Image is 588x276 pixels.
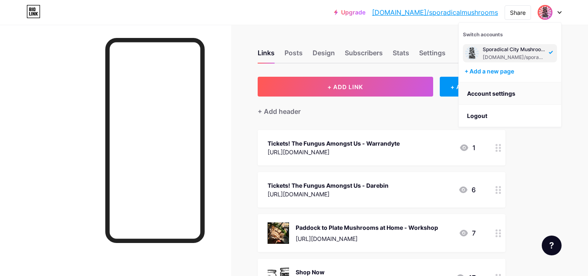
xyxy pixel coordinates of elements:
[268,139,400,148] div: Tickets! The Fungus Amongst Us - Warrandyte
[258,106,301,116] div: + Add header
[393,48,409,63] div: Stats
[459,105,561,127] li: Logout
[483,54,546,61] div: [DOMAIN_NAME]/sporadicalmushrooms
[334,9,365,16] a: Upgrade
[268,190,389,198] div: [URL][DOMAIN_NAME]
[268,181,389,190] div: Tickets! The Fungus Amongst Us - Darebin
[463,31,503,38] span: Switch accounts
[268,148,400,156] div: [URL][DOMAIN_NAME]
[419,48,446,63] div: Settings
[458,185,476,195] div: 6
[510,8,526,17] div: Share
[538,6,552,19] img: sporadicalmushrooms
[459,143,476,153] div: 1
[285,48,303,63] div: Posts
[483,46,546,53] div: Sporadical City Mushrooms
[313,48,335,63] div: Design
[440,77,505,97] div: + ADD EMBED
[459,83,561,105] a: Account settings
[296,234,438,243] div: [URL][DOMAIN_NAME]
[258,48,275,63] div: Links
[459,228,476,238] div: 7
[345,48,383,63] div: Subscribers
[268,222,289,244] img: Paddock to Plate Mushrooms at Home - Workshop
[296,223,438,232] div: Paddock to Plate Mushrooms at Home - Workshop
[465,67,557,75] div: + Add a new page
[465,46,479,61] img: sporadicalmushrooms
[258,77,433,97] button: + ADD LINK
[372,7,498,17] a: [DOMAIN_NAME]/sporadicalmushrooms
[327,83,363,90] span: + ADD LINK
